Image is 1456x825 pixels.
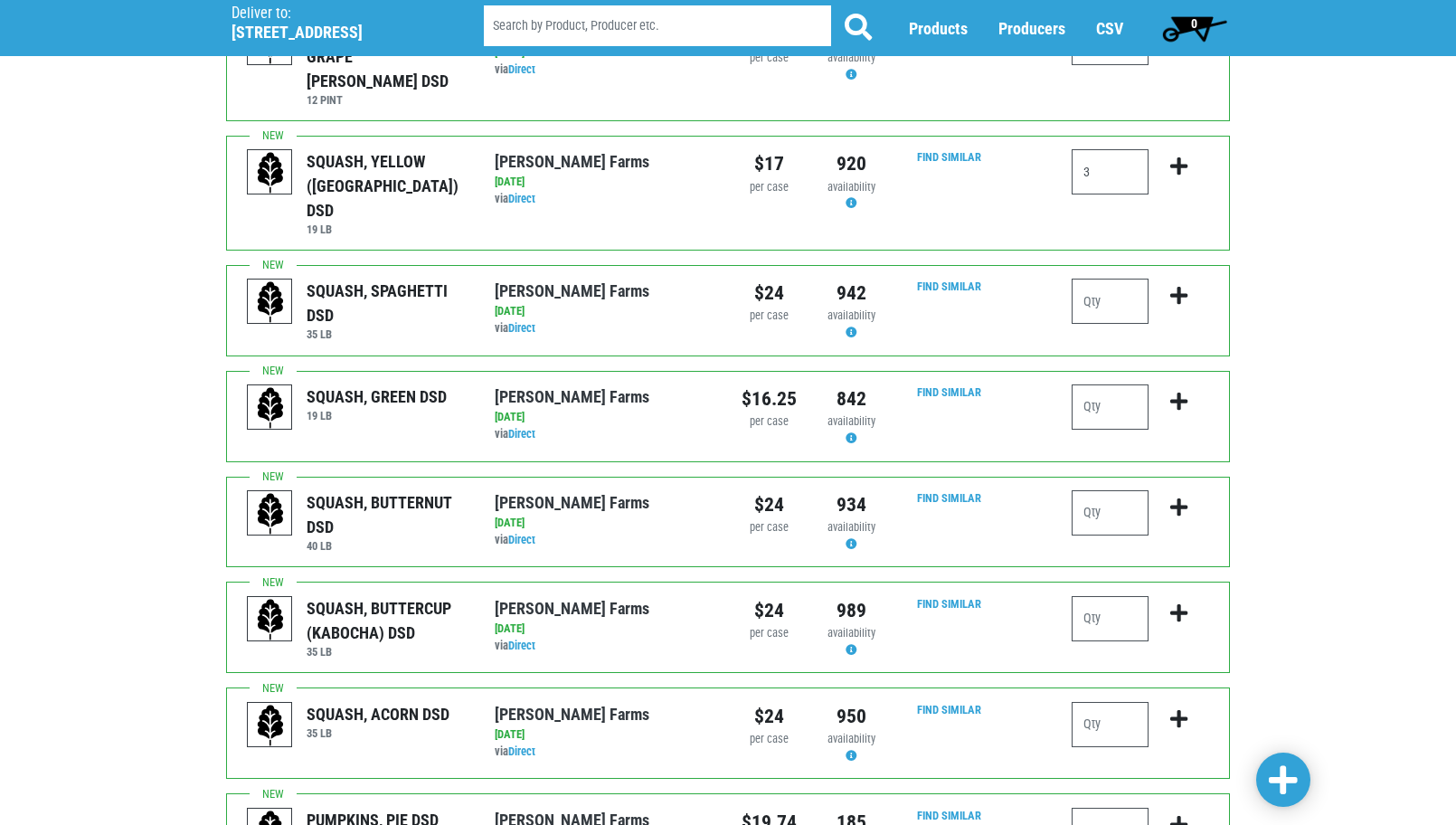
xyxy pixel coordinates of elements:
input: Qty [1072,384,1149,430]
div: SQUASH, YELLOW ([GEOGRAPHIC_DATA]) DSD [307,149,467,223]
input: Search by Product, Producer etc. [484,5,831,46]
div: SQUASH, GREEN DSD [307,384,447,409]
div: $24 [742,596,797,625]
div: SQUASH, ACORN DSD [307,702,449,726]
div: 989 [824,596,879,625]
div: via [495,638,714,655]
div: SQUASH, BUTTERNUT DSD [307,490,467,539]
input: Qty [1072,279,1149,324]
img: placeholder-variety-43d6402dacf2d531de610a020419775a.svg [248,280,293,325]
a: Find Similar [917,280,981,293]
a: Find Similar [917,491,981,505]
a: Direct [508,192,535,205]
input: Qty [1072,490,1149,536]
a: Direct [508,639,535,652]
div: [DATE] [495,621,714,638]
span: availability [827,414,875,428]
a: [PERSON_NAME] Farms [495,493,649,512]
div: per case [742,731,797,748]
div: via [495,426,714,443]
h6: 19 LB [307,409,447,422]
div: via [495,62,714,79]
h6: 19 LB [307,223,467,236]
div: [DATE] [495,726,714,744]
span: availability [827,51,875,64]
div: per case [742,308,797,325]
img: placeholder-variety-43d6402dacf2d531de610a020419775a.svg [248,385,293,431]
h6: 35 LB [307,726,449,740]
div: per case [742,519,797,536]
div: $24 [742,490,797,519]
input: Qty [1072,702,1149,747]
a: Direct [508,427,535,441]
div: $16.25 [742,384,797,413]
span: availability [827,520,875,534]
a: [PERSON_NAME] Farms [495,281,649,300]
div: $24 [742,279,797,308]
div: 920 [824,149,879,178]
img: placeholder-variety-43d6402dacf2d531de610a020419775a.svg [248,703,293,748]
h6: 12 PINT [307,93,467,107]
input: Qty [1072,149,1149,194]
img: placeholder-variety-43d6402dacf2d531de610a020419775a.svg [248,597,293,642]
a: Direct [508,321,535,335]
h6: 35 LB [307,327,467,341]
span: availability [827,732,875,745]
div: per case [742,625,797,642]
div: via [495,744,714,761]
a: Find Similar [917,703,981,716]
a: Producers [998,19,1065,38]
input: Qty [1072,596,1149,641]
div: $24 [742,702,797,731]
a: Find Similar [917,385,981,399]
a: CSV [1096,19,1123,38]
div: [DATE] [495,515,714,532]
div: TOMATOES, ORGANIC GRAPE [PERSON_NAME] DSD [307,20,467,93]
div: per case [742,179,797,196]
div: via [495,320,714,337]
div: via [495,532,714,549]
a: Direct [508,62,535,76]
span: 0 [1191,16,1197,31]
h6: 35 LB [307,645,467,659]
a: Find Similar [917,809,981,822]
a: Products [909,19,968,38]
p: Deliver to: [232,5,438,23]
div: 942 [824,279,879,308]
div: per case [742,413,797,431]
img: placeholder-variety-43d6402dacf2d531de610a020419775a.svg [248,491,293,536]
div: SQUASH, SPAGHETTI DSD [307,279,467,327]
a: Find Similar [917,597,981,611]
div: via [495,191,714,208]
a: [PERSON_NAME] Farms [495,152,649,171]
a: Direct [508,744,535,758]
div: SQUASH, BUTTERCUP (KABOCHA) DSD [307,596,467,645]
h5: [STREET_ADDRESS] [232,23,438,43]
div: 934 [824,490,879,519]
div: [DATE] [495,409,714,426]
div: [DATE] [495,174,714,191]
a: Direct [508,533,535,546]
h6: 40 LB [307,539,467,553]
a: [PERSON_NAME] Farms [495,387,649,406]
img: placeholder-variety-43d6402dacf2d531de610a020419775a.svg [248,150,293,195]
a: 0 [1154,10,1234,46]
div: $17 [742,149,797,178]
a: [PERSON_NAME] Farms [495,705,649,724]
div: [DATE] [495,303,714,320]
a: Find Similar [917,150,981,164]
div: 950 [824,702,879,731]
div: 842 [824,384,879,413]
a: [PERSON_NAME] Farms [495,599,649,618]
div: per case [742,50,797,67]
span: availability [827,180,875,194]
span: availability [827,308,875,322]
span: availability [827,626,875,640]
